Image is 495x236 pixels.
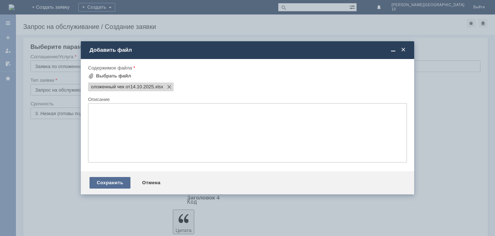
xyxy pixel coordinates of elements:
div: Содержимое файла [88,66,405,70]
span: Закрыть [400,47,407,53]
div: Добавить файл [90,47,407,53]
span: Свернуть (Ctrl + M) [390,47,397,53]
div: Описание [88,97,405,102]
div: просьба удалить [3,3,106,9]
span: оложенный чек от14.10.2025.xlsx [154,84,163,90]
div: Выбрать файл [96,73,131,79]
span: оложенный чек от14.10.2025.xlsx [91,84,154,90]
